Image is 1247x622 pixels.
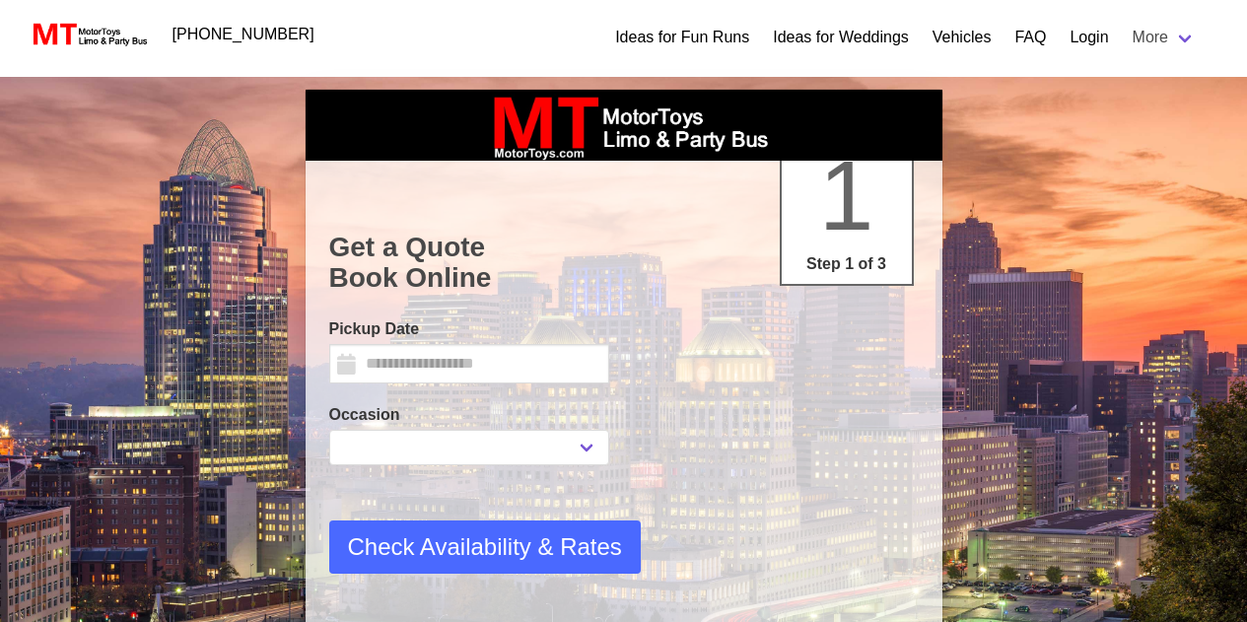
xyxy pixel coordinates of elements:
button: Check Availability & Rates [329,520,641,574]
span: Check Availability & Rates [348,529,622,565]
a: Ideas for Fun Runs [615,26,749,49]
img: MotorToys Logo [28,21,149,48]
label: Pickup Date [329,317,609,341]
label: Occasion [329,403,609,427]
a: Vehicles [933,26,992,49]
img: box_logo_brand.jpeg [476,90,772,161]
p: Step 1 of 3 [790,252,904,276]
a: [PHONE_NUMBER] [161,15,326,54]
h1: Get a Quote Book Online [329,232,919,294]
a: FAQ [1014,26,1046,49]
a: Ideas for Weddings [773,26,909,49]
a: More [1121,18,1208,57]
a: Login [1070,26,1108,49]
span: 1 [819,140,874,250]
